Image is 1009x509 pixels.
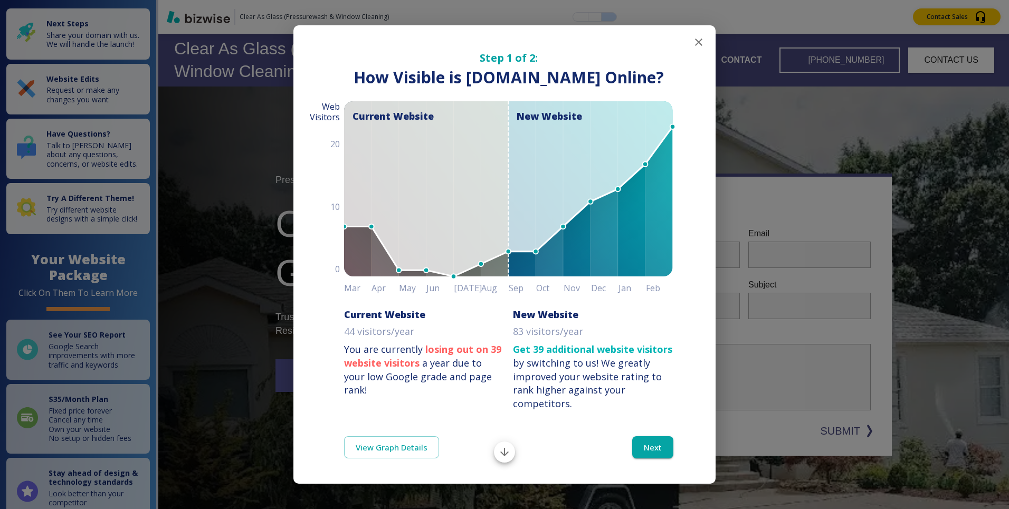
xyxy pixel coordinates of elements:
h6: New Website [513,308,578,321]
p: by switching to us! [513,343,673,411]
h6: Feb [646,281,673,295]
p: 44 visitors/year [344,325,414,339]
h6: Apr [372,281,399,295]
h6: Jan [618,281,646,295]
h6: Sep [509,281,536,295]
strong: losing out on 39 website visitors [344,343,501,369]
h6: Mar [344,281,372,295]
h6: [DATE] [454,281,481,295]
h6: Aug [481,281,509,295]
h6: Nov [564,281,591,295]
h6: Current Website [344,308,425,321]
h6: Jun [426,281,454,295]
p: You are currently a year due to your low Google grade and page rank! [344,343,505,397]
div: We greatly improved your website rating to rank higher against your competitors. [513,357,662,410]
strong: Get 39 additional website visitors [513,343,672,356]
h6: Oct [536,281,564,295]
h6: Dec [591,281,618,295]
button: Next [632,436,673,458]
p: 83 visitors/year [513,325,583,339]
h6: May [399,281,426,295]
a: View Graph Details [344,436,439,458]
button: Scroll to bottom [494,441,515,463]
